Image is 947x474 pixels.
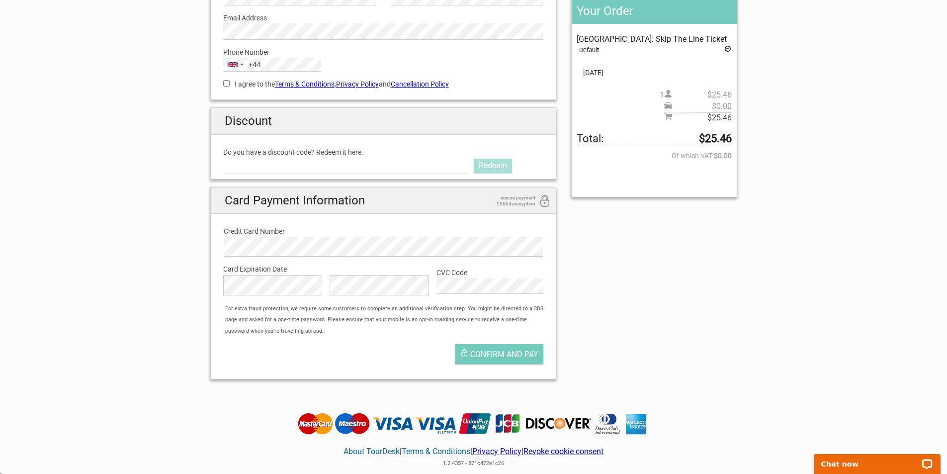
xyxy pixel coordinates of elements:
[224,226,543,237] label: Credit Card Number
[223,264,544,275] label: Card Expiration Date
[660,90,732,100] span: 1 person(s)
[807,443,947,474] iframe: LiveChat chat widget
[223,147,544,158] label: Do you have a discount code? Redeem it here.
[577,133,731,145] span: Total to be paid
[539,195,551,208] i: 256bit encryption
[455,344,543,364] button: Confirm and pay
[443,460,504,467] span: 1.2.4357 - 871c472e1c26
[699,133,732,144] strong: $25.46
[577,67,731,78] span: [DATE]
[664,112,732,123] span: Subtotal
[223,79,544,90] label: I agree to the , and
[224,58,260,71] button: Selected country
[714,150,732,161] strong: $0.00
[577,150,731,161] span: Of which VAT:
[211,108,556,134] h2: Discount
[472,447,521,456] a: Privacy Policy
[295,412,652,435] img: Tourdesk accepts
[577,34,727,44] span: [GEOGRAPHIC_DATA]: Skip The Line Ticket
[579,45,731,56] div: Default
[223,12,544,23] label: Email Address
[470,350,538,359] span: Confirm and pay
[220,303,556,337] div: For extra fraud protection, we require some customers to complete an additional verification step...
[474,159,512,173] a: Redeem
[486,195,535,207] span: secure payment 256bit encryption
[249,59,260,70] div: +44
[672,112,732,123] span: $25.46
[391,80,449,88] a: Cancellation Policy
[436,267,543,278] label: CVC Code
[523,447,603,456] a: Revoke cookie consent
[295,435,652,470] div: | | |
[336,80,379,88] a: Privacy Policy
[402,447,470,456] a: Terms & Conditions
[672,90,732,100] span: $25.46
[211,188,556,214] h2: Card Payment Information
[664,101,732,112] span: Pickup price
[344,447,400,456] a: About TourDesk
[275,80,335,88] a: Terms & Conditions
[672,101,732,112] span: $0.00
[223,47,544,58] label: Phone Number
